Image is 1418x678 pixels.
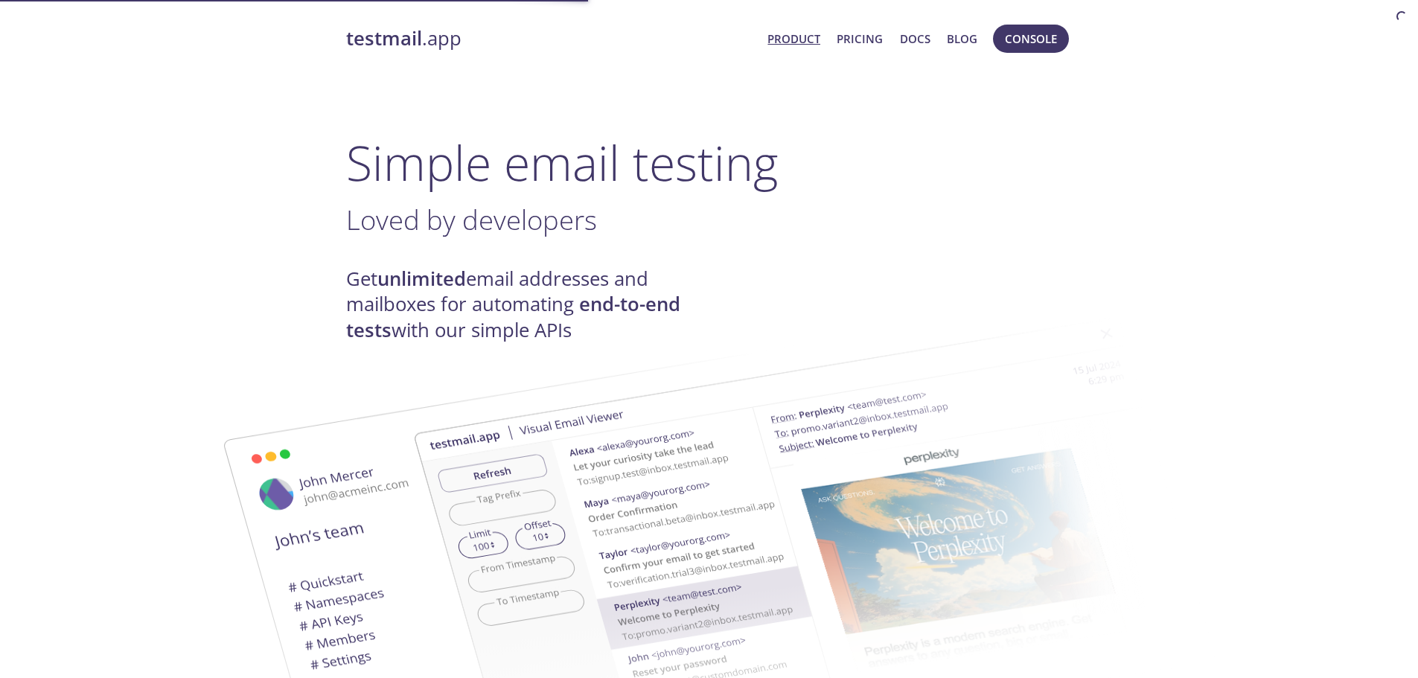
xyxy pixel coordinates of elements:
[377,266,466,292] strong: unlimited
[346,25,422,51] strong: testmail
[837,29,883,48] a: Pricing
[900,29,930,48] a: Docs
[993,25,1069,53] button: Console
[1005,29,1057,48] span: Console
[346,291,680,342] strong: end-to-end tests
[947,29,977,48] a: Blog
[346,266,709,343] h4: Get email addresses and mailboxes for automating with our simple APIs
[346,134,1073,191] h1: Simple email testing
[346,26,756,51] a: testmail.app
[767,29,820,48] a: Product
[346,201,597,238] span: Loved by developers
